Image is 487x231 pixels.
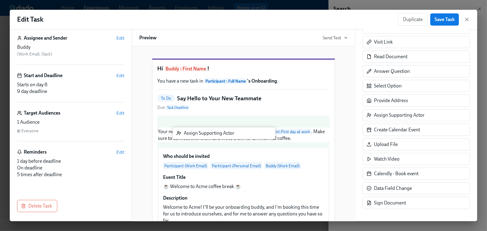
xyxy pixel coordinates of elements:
div: Start and DeadlineEditStarts on day 89 day deadline [17,72,124,102]
span: Participant : Full Name [204,78,247,84]
div: RemindersEdit1 day before deadlineOn deadline5 times after deadline [17,149,124,178]
span: ( Work Email, Slack ) [17,52,52,57]
span: Buddy : First Name [164,66,207,72]
button: Edit [116,73,124,79]
div: 5 times after deadline [17,171,124,178]
div: 1 Audience [17,119,124,126]
span: Due [157,105,190,111]
div: 1 day before deadline [17,158,124,165]
div: On deadline [17,165,124,171]
div: Buddy [17,44,124,51]
span: Delete Task [22,203,52,209]
div: Assign Supporting Actor [374,112,425,119]
button: Edit [116,35,124,41]
h6: Target Audiences [24,110,60,116]
button: Save Task [430,13,459,26]
h6: Start and Deadline [24,72,62,79]
span: Task Deadline [166,105,190,110]
span: 9 day deadline [17,88,47,94]
h6: Reminders [24,149,47,155]
p: You have a new task in . [157,78,330,84]
button: Edit [116,110,124,116]
h6: Preview [139,34,157,41]
button: Delete Task [17,200,57,212]
span: Save Task [435,16,455,23]
h1: Edit Task [17,15,43,24]
h6: Assignee and Sender [24,35,67,41]
button: Duplicate [398,13,428,26]
div: Assignee and SenderEditBuddy (Work Email, Slack) [17,35,124,65]
button: Send Test [323,35,348,41]
div: Starts on day 8 [17,81,124,88]
strong: 's Onboarding [204,78,277,84]
h5: Say Hello to Your New Teammate [177,94,261,102]
button: Edit [116,149,124,155]
span: To Do [157,96,175,101]
div: Target AudiencesEdit1 AudienceEveryone [17,110,124,141]
span: Duplicate [403,16,423,23]
div: Everyone [21,128,38,134]
h1: Hi ! [157,65,330,73]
